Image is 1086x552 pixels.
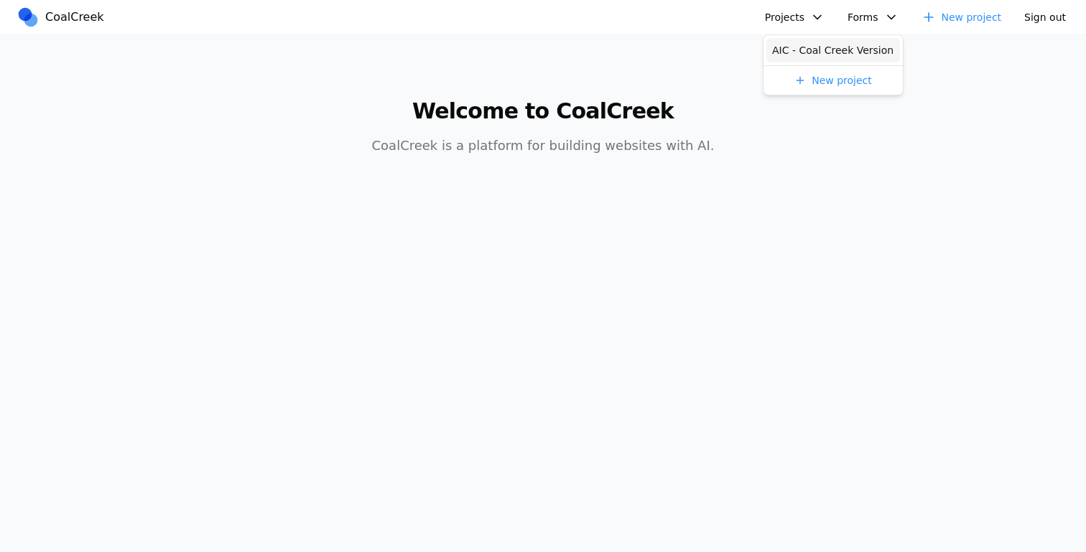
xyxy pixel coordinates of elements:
a: CoalCreek [17,6,110,28]
a: New project [913,6,1011,29]
button: Projects [756,6,833,29]
p: CoalCreek is a platform for building websites with AI. [267,136,819,156]
button: Sign out [1016,6,1075,29]
div: Projects [763,34,904,95]
a: New project [766,69,900,92]
span: CoalCreek [45,9,104,26]
h1: Welcome to CoalCreek [267,98,819,124]
button: Forms [839,6,907,29]
a: AIC - Coal Creek Version [766,38,900,62]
